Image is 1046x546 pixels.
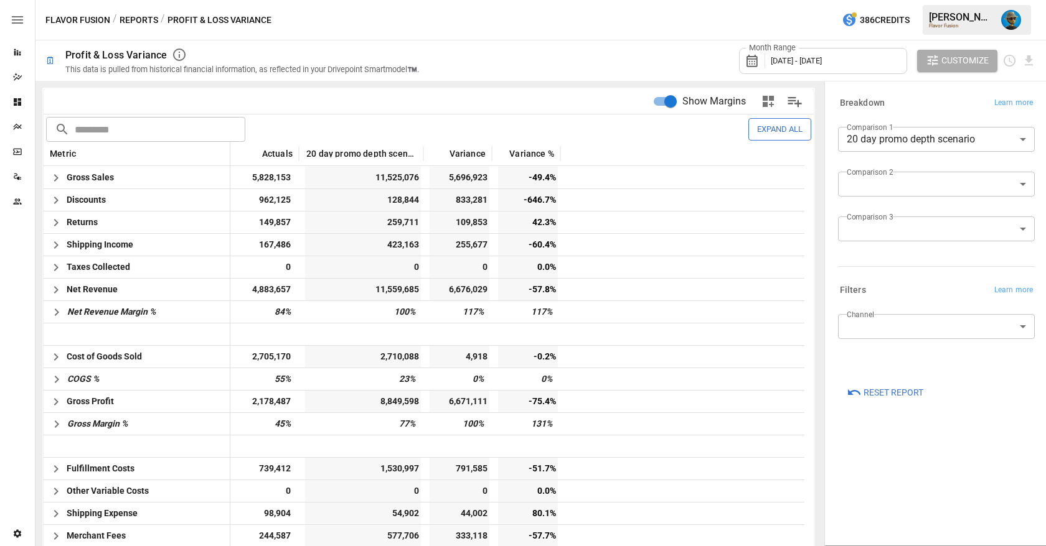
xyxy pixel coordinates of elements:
span: 100% [458,419,484,428]
div: / [161,12,165,28]
span: Gross Profit [67,396,114,406]
button: Reports [120,12,158,28]
img: Lance Quejada [1001,10,1021,30]
span: Net Revenue [67,284,118,294]
span: 833,281 [430,189,489,211]
span: 2,705,170 [237,346,293,368]
span: 42.3% [498,211,558,233]
button: Customize [917,50,998,72]
span: 962,125 [237,189,293,211]
span: 0 [237,480,293,502]
span: 117% [458,307,484,317]
span: 386 Credits [860,12,910,28]
span: [DATE] - [DATE] [771,56,822,65]
label: Channel [847,309,874,320]
span: Variance % [509,150,554,157]
span: Customize [941,53,989,68]
button: Lance Quejada [994,2,1029,37]
span: 5,696,923 [430,167,489,188]
label: Month Range [746,42,799,53]
span: Taxes Collected [67,262,130,272]
span: 0 [430,256,489,278]
span: 423,163 [305,234,421,256]
span: 1,530,997 [305,458,421,479]
span: 0 [430,480,489,502]
button: Expand All [748,118,811,140]
span: 100% [389,307,415,317]
span: 45% [270,419,291,428]
span: Fulfillment Costs [67,463,134,473]
span: 11,525,076 [305,167,421,188]
span: COGS % [67,374,99,384]
span: 80.1% [498,502,558,524]
button: Flavor Fusion [45,12,110,28]
span: 44,002 [430,502,489,524]
span: Returns [67,217,98,227]
span: 98,904 [237,502,293,524]
div: This data is pulled from historical financial information, as reflected in your Drivepoint Smartm... [65,65,419,74]
span: -51.7% [498,458,558,479]
span: 0 [305,480,421,502]
span: 0 [237,256,293,278]
span: 4,918 [430,346,489,368]
button: Download report [1022,53,1036,68]
span: 109,853 [430,211,489,233]
span: -60.4% [498,234,558,256]
span: Cost of Goods Sold [67,351,142,361]
span: 0.0% [498,480,558,502]
span: 131% [526,419,552,428]
span: 77% [394,419,415,428]
span: Shipping Expense [67,508,138,518]
span: Merchant Fees [67,530,126,540]
span: 259,711 [305,211,421,233]
span: 0% [536,374,552,384]
span: 0.0% [498,256,558,278]
span: 5,828,153 [237,167,293,188]
span: 149,857 [237,211,293,233]
span: 84% [270,307,291,317]
span: 2,710,088 [305,346,421,368]
span: 4,883,657 [237,279,293,300]
span: -57.8% [498,279,558,300]
span: Other Variable Costs [67,486,149,496]
div: / [113,12,117,28]
span: 2,178,487 [237,391,293,412]
span: Shipping Income [67,239,133,249]
span: Reset Report [864,385,923,400]
span: 117% [526,307,552,317]
span: 128,844 [305,189,421,211]
span: 739,412 [237,458,293,479]
span: 54,902 [305,502,421,524]
span: 167,486 [237,234,293,256]
span: 6,676,029 [430,279,489,300]
span: 55% [270,374,291,384]
div: [PERSON_NAME] [929,11,994,23]
button: 386Credits [837,9,915,32]
span: 8,849,598 [305,391,421,412]
span: Show Margins [682,94,746,109]
h6: Filters [840,284,866,297]
span: 23% [394,374,415,384]
span: Gross Margin % [67,419,128,428]
span: 11,559,685 [305,279,421,300]
span: 0% [468,374,484,384]
span: -646.7% [498,189,558,211]
button: Reset Report [838,381,932,404]
button: Schedule report [1002,53,1017,68]
span: -75.4% [498,391,558,412]
span: Metric [50,150,76,157]
span: 255,677 [430,234,489,256]
span: -0.2% [498,346,558,368]
span: Gross Sales [67,172,114,182]
div: 🗓 [45,55,55,67]
label: Comparison 3 [847,211,893,222]
span: Learn more [994,97,1033,109]
span: Learn more [994,284,1033,297]
div: 20 day promo depth scenario [838,127,1035,152]
span: 0 [305,256,421,278]
span: 20 day promo depth scenario [306,150,417,157]
span: Discounts [67,195,106,205]
button: Manage Columns [781,88,809,116]
span: Variance [450,150,486,157]
label: Comparison 1 [847,122,893,132]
